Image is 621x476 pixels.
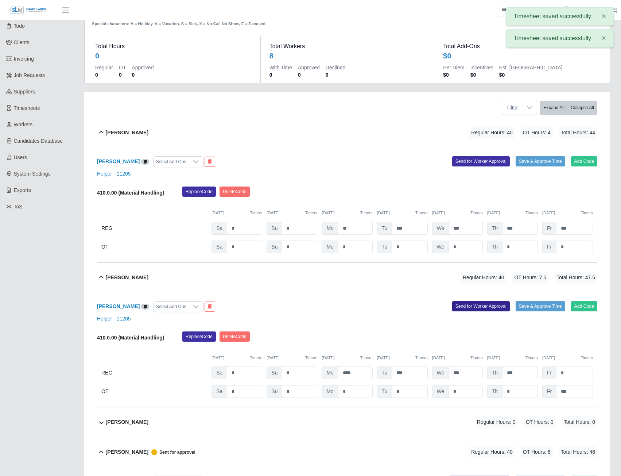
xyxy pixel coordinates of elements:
[106,418,148,426] b: [PERSON_NAME]
[432,222,449,235] span: We
[269,51,273,61] div: 8
[97,303,140,309] a: [PERSON_NAME]
[542,210,593,216] div: [DATE]
[469,127,515,139] span: Regular Hours: 40
[95,71,113,78] dd: 0
[443,64,464,71] dt: Per Diem
[487,222,502,235] span: Th
[154,302,189,312] div: Select Add Ons
[119,71,126,78] dd: 0
[602,34,606,42] span: ×
[432,366,449,379] span: We
[298,64,320,71] dt: Approved
[452,301,510,311] button: Send for Worker Approval
[220,331,250,342] button: DeleteCode
[470,210,483,216] button: Timers
[298,71,320,78] dd: 0
[14,171,51,177] span: System Settings
[559,127,597,139] span: Total Hours: 44
[575,6,617,14] a: [PERSON_NAME]
[326,64,345,71] dt: Declined
[377,385,392,398] span: Tu
[148,449,195,455] span: Sent for approval
[132,71,154,78] dd: 0
[497,4,557,16] input: Search
[97,171,131,177] a: Helper - 11205
[377,366,392,379] span: Tu
[322,366,338,379] span: Mo
[97,158,140,164] a: [PERSON_NAME]
[443,71,464,78] dd: $0
[415,210,428,216] button: Timers
[377,355,428,361] div: [DATE]
[322,241,338,253] span: Mo
[469,446,515,458] span: Regular Hours: 40
[516,301,565,311] button: Save & Approve Time
[211,355,262,361] div: [DATE]
[106,274,148,281] b: [PERSON_NAME]
[571,156,598,166] button: Add Code
[269,71,292,78] dd: 0
[525,210,538,216] button: Timers
[432,355,483,361] div: [DATE]
[267,385,282,398] span: Su
[554,272,597,284] span: Total Hours: 47.5
[524,416,556,428] span: OT Hours: 0
[95,64,113,71] dt: Regular
[211,241,227,253] span: Sa
[101,241,207,253] div: OT
[571,301,598,311] button: Add Code
[521,446,553,458] span: OT Hours: 6
[487,366,502,379] span: Th
[10,6,47,14] img: SLM Logo
[250,355,263,361] button: Timers
[14,39,30,45] span: Clients
[470,64,493,71] dt: Incentives
[14,138,63,144] span: Candidates Database
[141,158,149,164] a: View/Edit Notes
[506,29,614,47] div: Timesheet saved successfully
[220,187,250,197] button: DeleteCode
[470,355,483,361] button: Timers
[581,355,593,361] button: Timers
[14,105,40,111] span: Timesheets
[516,156,565,166] button: Save & Approve Time
[14,56,34,62] span: Invoicing
[106,129,148,137] b: [PERSON_NAME]
[602,12,606,20] span: ×
[452,156,510,166] button: Send for Worker Approval
[182,331,216,342] button: ReplaceCode
[14,23,25,29] span: Todo
[443,42,599,51] dt: Total Add-Ons
[512,272,548,284] span: OT Hours: 7.5
[106,448,148,456] b: [PERSON_NAME]
[267,366,282,379] span: Su
[14,154,27,160] span: Users
[506,7,614,26] div: Timesheet saved successfully
[542,385,556,398] span: Fr
[119,64,126,71] dt: OT
[475,416,518,428] span: Regular Hours: 0
[95,42,252,51] dt: Total Hours
[322,355,372,361] div: [DATE]
[360,210,373,216] button: Timers
[154,157,189,167] div: Select Add Ons
[377,210,428,216] div: [DATE]
[267,241,282,253] span: Su
[92,15,298,27] div: Special characters: H = Holiday, V = Vacation, S = Sick, X = No Call No Show, E = Excused
[132,64,154,71] dt: Approved
[487,385,502,398] span: Th
[581,210,593,216] button: Timers
[97,263,597,292] button: [PERSON_NAME] Regular Hours: 40 OT Hours: 7.5 Total Hours: 47.5
[487,355,538,361] div: [DATE]
[211,222,227,235] span: Sa
[461,272,506,284] span: Regular Hours: 40
[211,385,227,398] span: Sa
[269,64,292,71] dt: With Time
[322,385,338,398] span: Mo
[97,118,597,147] button: [PERSON_NAME] Regular Hours: 40 OT Hours: 4 Total Hours: 44
[305,355,318,361] button: Timers
[305,210,318,216] button: Timers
